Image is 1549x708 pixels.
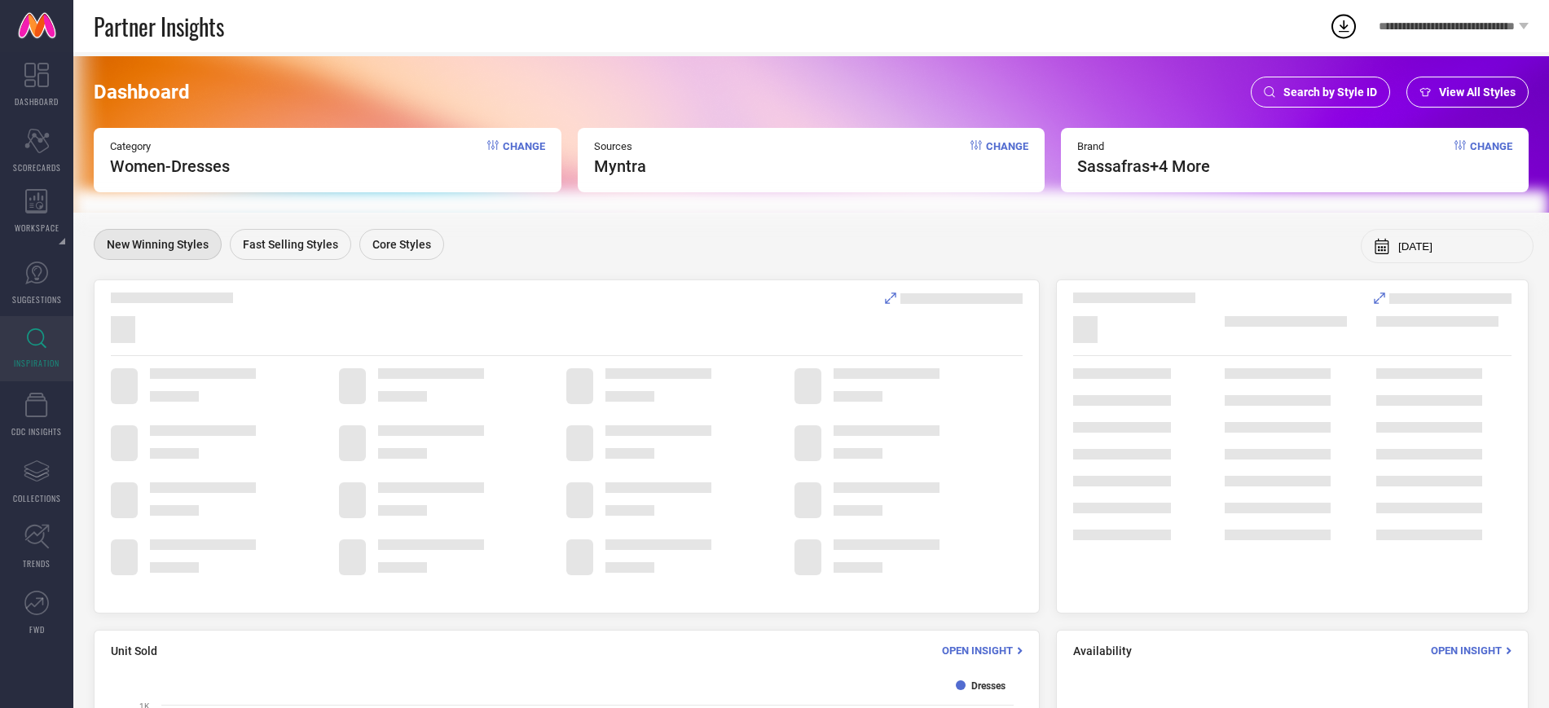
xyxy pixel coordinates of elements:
span: Change [503,140,545,176]
div: Analyse [1374,292,1512,304]
input: Select month [1398,240,1520,253]
text: Dresses [971,680,1006,692]
span: DASHBOARD [15,95,59,108]
span: Women-Dresses [110,156,230,176]
span: Partner Insights [94,10,224,43]
span: TRENDS [23,557,51,569]
span: Change [1470,140,1512,176]
span: Sources [594,140,646,152]
span: Dashboard [94,81,190,103]
span: WORKSPACE [15,222,59,234]
span: SCORECARDS [13,161,61,174]
span: myntra [594,156,646,176]
div: Analyse [885,292,1023,304]
span: sassafras +4 More [1077,156,1210,176]
span: Category [110,140,230,152]
span: Brand [1077,140,1210,152]
div: Open download list [1329,11,1358,41]
span: Search by Style ID [1283,86,1377,99]
span: New Winning Styles [107,238,209,251]
span: Open Insight [1431,644,1502,657]
span: CDC INSIGHTS [11,425,62,438]
span: Unit Sold [111,644,157,657]
span: View All Styles [1439,86,1516,99]
span: SUGGESTIONS [12,293,62,306]
span: Fast Selling Styles [243,238,338,251]
span: Open Insight [942,644,1013,657]
div: Open Insight [1431,643,1512,658]
span: COLLECTIONS [13,492,61,504]
div: Open Insight [942,643,1023,658]
span: Change [986,140,1028,176]
span: FWD [29,623,45,635]
span: INSPIRATION [14,357,59,369]
span: Availability [1073,644,1132,657]
span: Core Styles [372,238,431,251]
